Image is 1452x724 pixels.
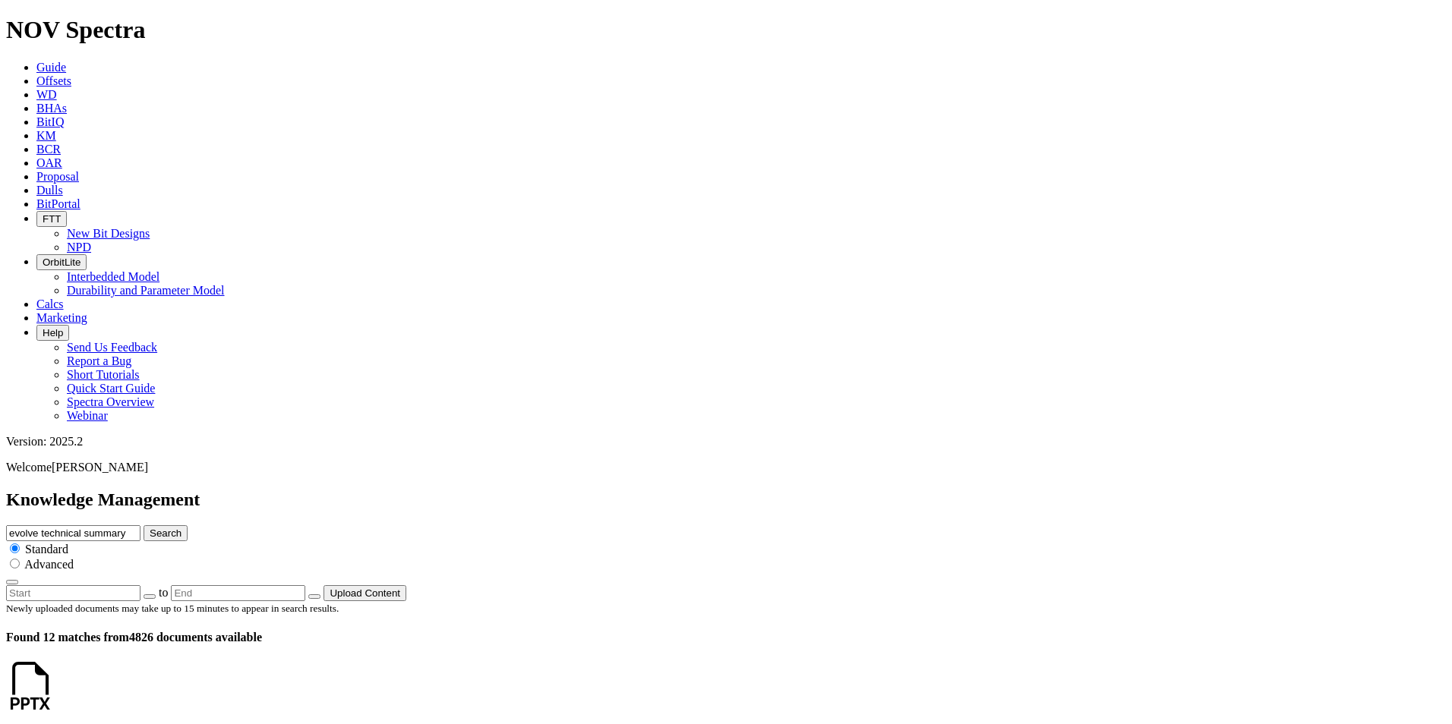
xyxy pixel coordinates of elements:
[67,395,154,408] a: Spectra Overview
[24,558,74,571] span: Advanced
[36,254,87,270] button: OrbitLite
[36,129,56,142] a: KM
[6,525,140,541] input: e.g. Smoothsteer Record
[6,461,1446,474] p: Welcome
[6,435,1446,449] div: Version: 2025.2
[36,197,80,210] a: BitPortal
[67,227,150,240] a: New Bit Designs
[159,586,168,599] span: to
[324,585,406,601] button: Upload Content
[36,311,87,324] a: Marketing
[36,115,64,128] a: BitIQ
[36,211,67,227] button: FTT
[67,368,140,381] a: Short Tutorials
[67,284,225,297] a: Durability and Parameter Model
[6,489,1446,510] h2: Knowledge Management
[6,631,1446,644] h4: 4826 documents available
[43,213,61,225] span: FTT
[67,354,131,367] a: Report a Bug
[36,297,64,310] a: Calcs
[36,156,62,169] a: OAR
[36,325,69,341] button: Help
[25,543,68,556] span: Standard
[6,631,129,644] span: Found 12 matches from
[67,382,155,395] a: Quick Start Guide
[6,585,140,601] input: Start
[67,241,91,253] a: NPD
[67,341,157,354] a: Send Us Feedback
[67,409,108,422] a: Webinar
[171,585,305,601] input: End
[36,88,57,101] a: WD
[36,170,79,183] a: Proposal
[52,461,148,474] span: [PERSON_NAME]
[43,327,63,338] span: Help
[6,16,1446,44] h1: NOV Spectra
[36,184,63,197] a: Dulls
[36,74,71,87] a: Offsets
[36,143,61,156] a: BCR
[67,270,159,283] a: Interbedded Model
[36,102,67,115] a: BHAs
[43,257,80,268] span: OrbitLite
[6,603,339,614] small: Newly uploaded documents may take up to 15 minutes to appear in search results.
[144,525,188,541] button: Search
[36,61,66,74] a: Guide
